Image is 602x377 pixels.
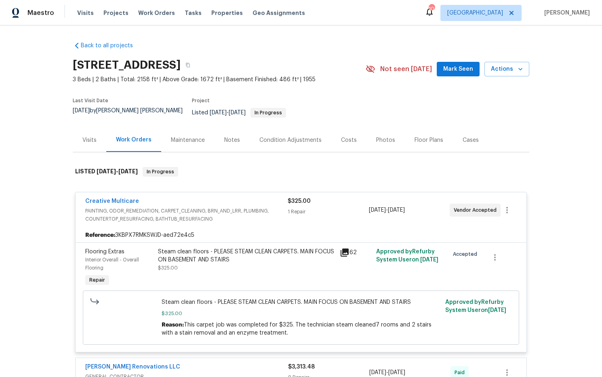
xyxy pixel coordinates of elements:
[73,159,529,185] div: LISTED [DATE]-[DATE]In Progress
[73,108,90,114] span: [DATE]
[103,9,128,17] span: Projects
[491,64,523,74] span: Actions
[162,298,441,306] span: Steam clean floors - PLEASE STEAM CLEAN CARPETS. MAIN FOCUS ON BASEMENT AND STAIRS
[143,168,177,176] span: In Progress
[369,207,386,213] span: [DATE]
[181,58,195,72] button: Copy Address
[211,9,243,17] span: Properties
[97,168,138,174] span: -
[453,250,480,258] span: Accepted
[73,61,181,69] h2: [STREET_ADDRESS]
[455,369,468,377] span: Paid
[97,168,116,174] span: [DATE]
[210,110,227,116] span: [DATE]
[484,62,529,77] button: Actions
[259,136,322,144] div: Condition Adjustments
[210,110,246,116] span: -
[288,198,311,204] span: $325.00
[443,64,473,74] span: Mark Seen
[118,168,138,174] span: [DATE]
[340,248,371,257] div: 62
[158,248,335,264] div: Steam clean floors - PLEASE STEAM CLEAN CARPETS. MAIN FOCUS ON BASEMENT AND STAIRS
[171,136,205,144] div: Maintenance
[341,136,357,144] div: Costs
[388,370,405,375] span: [DATE]
[229,110,246,116] span: [DATE]
[116,136,152,144] div: Work Orders
[251,110,285,115] span: In Progress
[376,136,395,144] div: Photos
[192,98,210,103] span: Project
[380,65,432,73] span: Not seen [DATE]
[488,307,506,313] span: [DATE]
[288,208,368,216] div: 1 Repair
[253,9,305,17] span: Geo Assignments
[415,136,443,144] div: Floor Plans
[85,198,139,204] a: Creative Multicare
[76,228,526,242] div: 3KBPX7RMKSWJD-aed72e4c5
[85,231,115,239] b: Reference:
[369,370,386,375] span: [DATE]
[376,249,438,263] span: Approved by Refurby System User on
[429,5,434,13] div: 106
[454,206,500,214] span: Vendor Accepted
[75,167,138,177] h6: LISTED
[158,265,178,270] span: $325.00
[73,76,366,84] span: 3 Beds | 2 Baths | Total: 2158 ft² | Above Grade: 1672 ft² | Basement Finished: 486 ft² | 1955
[86,276,108,284] span: Repair
[77,9,94,17] span: Visits
[447,9,503,17] span: [GEOGRAPHIC_DATA]
[162,322,184,328] span: Reason:
[437,62,480,77] button: Mark Seen
[185,10,202,16] span: Tasks
[73,98,108,103] span: Last Visit Date
[420,257,438,263] span: [DATE]
[73,108,192,123] div: by [PERSON_NAME] [PERSON_NAME]
[192,110,286,116] span: Listed
[369,369,405,377] span: -
[162,322,432,336] span: This carpet job was completed for $325. The technician steam cleaned7 rooms and 2 stairs with a s...
[85,257,139,270] span: Interior Overall - Overall Flooring
[85,364,180,370] a: [PERSON_NAME] Renovations LLC
[73,42,150,50] a: Back to all projects
[85,249,124,255] span: Flooring Extras
[85,207,288,223] span: PAINTING, ODOR_REMEDIATION, CARPET_CLEANING, BRN_AND_LRR, PLUMBING, COUNTERTOP_RESURFACING, BATHT...
[288,364,315,370] span: $3,313.48
[162,310,441,318] span: $325.00
[224,136,240,144] div: Notes
[27,9,54,17] span: Maestro
[82,136,97,144] div: Visits
[388,207,405,213] span: [DATE]
[463,136,479,144] div: Cases
[369,206,405,214] span: -
[445,299,506,313] span: Approved by Refurby System User on
[138,9,175,17] span: Work Orders
[541,9,590,17] span: [PERSON_NAME]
